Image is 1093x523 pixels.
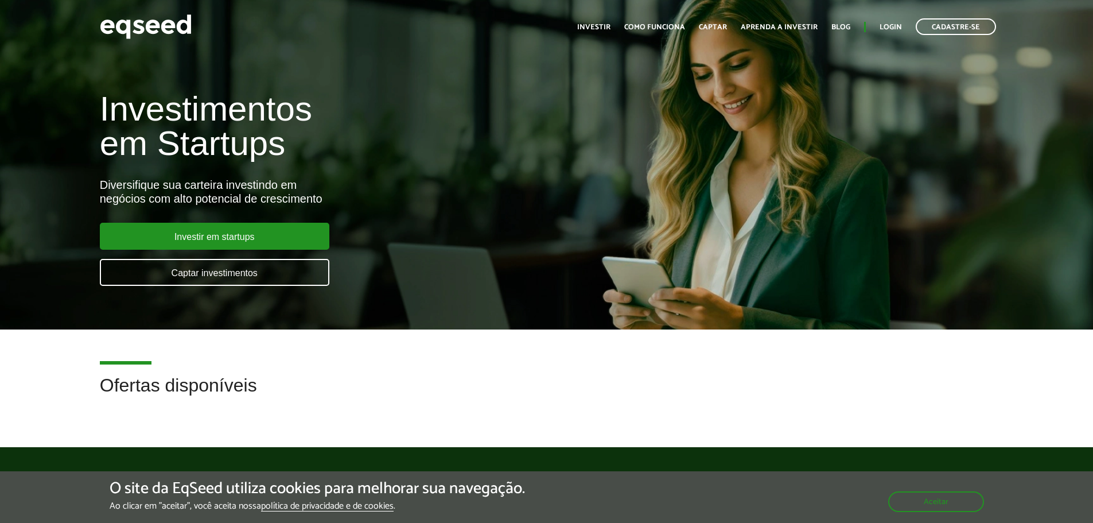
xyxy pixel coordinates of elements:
a: Captar [699,24,727,31]
img: EqSeed [100,11,192,42]
a: Aprenda a investir [741,24,818,31]
h2: Ofertas disponíveis [100,375,994,413]
h1: Investimentos em Startups [100,92,629,161]
a: política de privacidade e de cookies [261,502,394,512]
a: Blog [831,24,850,31]
p: Ao clicar em "aceitar", você aceita nossa . [110,501,525,512]
h5: O site da EqSeed utiliza cookies para melhorar sua navegação. [110,480,525,498]
button: Aceitar [888,491,984,512]
a: Investir [577,24,610,31]
div: Diversifique sua carteira investindo em negócios com alto potencial de crescimento [100,178,629,206]
a: Cadastre-se [916,18,996,35]
a: Login [880,24,902,31]
a: Investir em startups [100,223,329,250]
a: Como funciona [624,24,685,31]
a: Captar investimentos [100,259,329,286]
